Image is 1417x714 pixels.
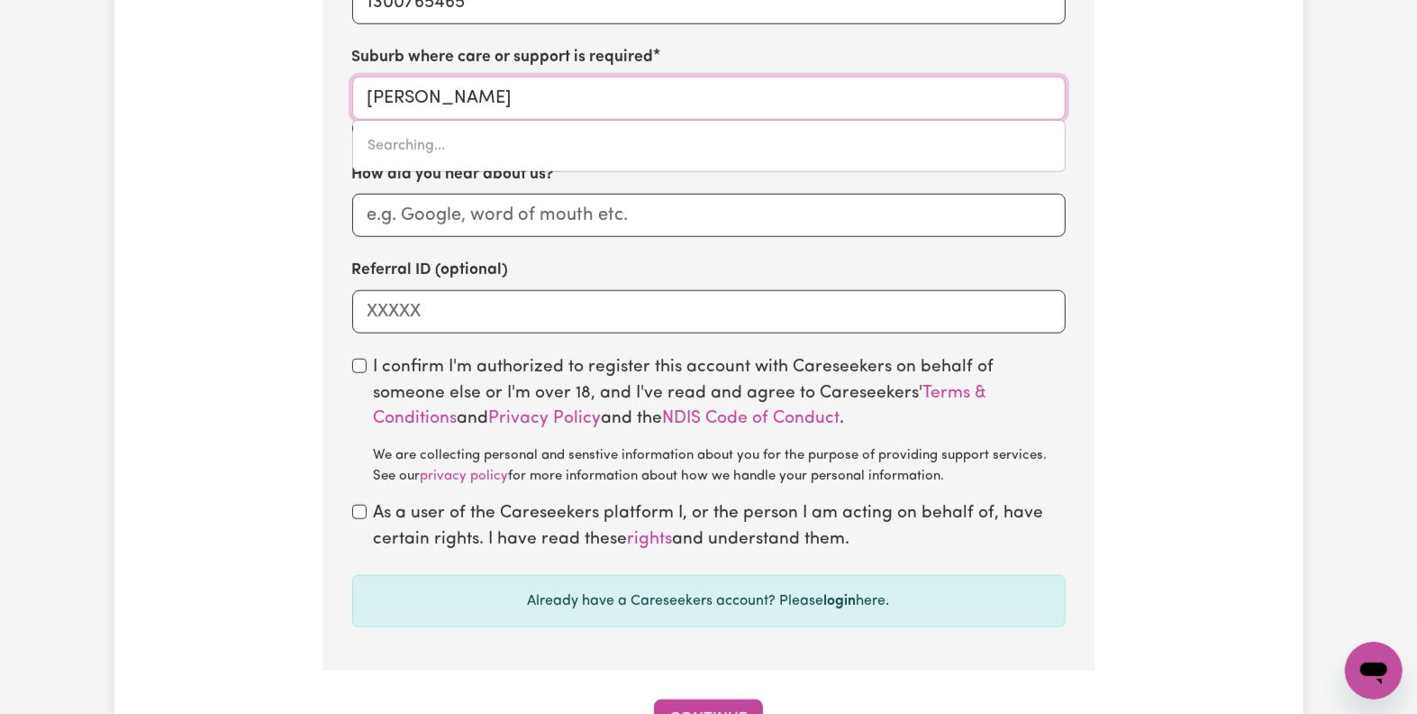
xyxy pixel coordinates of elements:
div: We are collecting personal and senstive information about you for the purpose of providing suppor... [374,446,1066,487]
a: Privacy Policy [489,410,602,427]
label: Referral ID (optional) [352,259,509,282]
a: NDIS Code of Conduct [663,410,840,427]
div: Already have a Careseekers account? Please here. [352,575,1066,627]
label: As a user of the Careseekers platform I, or the person I am acting on behalf of, have certain rig... [374,501,1066,554]
label: How did you hear about us? [352,163,555,187]
input: XXXXX [352,290,1066,334]
a: login [824,594,857,609]
a: rights [628,531,673,548]
input: e.g. Google, word of mouth etc. [352,194,1066,237]
a: privacy policy [421,470,509,483]
div: menu-options [352,120,1066,172]
label: I confirm I'm authorized to register this account with Careseekers on behalf of someone else or I... [374,355,1066,487]
iframe: Button to launch messaging window [1345,642,1403,700]
label: Suburb where care or support is required [352,46,654,69]
input: e.g. North Bondi, New South Wales [352,77,1066,120]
